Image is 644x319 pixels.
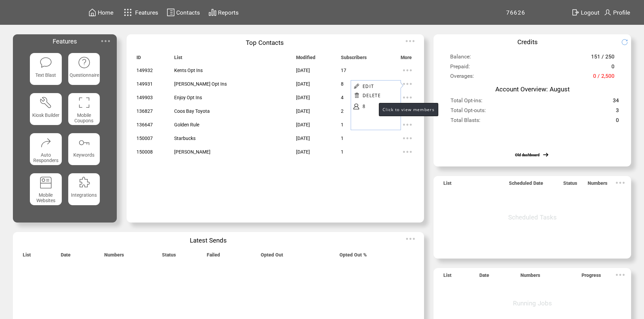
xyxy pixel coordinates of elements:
[621,39,634,46] img: refresh.png
[70,72,99,78] span: Questionnaire
[104,252,124,261] span: Numbers
[136,136,153,141] span: 150007
[401,55,412,64] span: More
[98,9,113,16] span: Home
[174,122,199,127] span: Golden Rule
[517,38,538,46] span: Credits
[208,8,217,17] img: chart.svg
[450,117,480,127] span: Total Blasts:
[401,145,414,159] img: ellypsis.svg
[341,108,344,114] span: 2
[167,8,175,17] img: contacts.svg
[136,95,153,100] span: 149903
[174,55,182,64] span: List
[174,136,196,141] span: Starbucks
[296,81,310,87] span: [DATE]
[450,63,470,73] span: Prepaid:
[613,97,619,107] span: 34
[174,149,210,155] span: [PERSON_NAME]
[479,272,489,281] span: Date
[363,101,397,111] a: 8
[401,131,414,145] img: ellypsis.svg
[68,93,100,127] a: Mobile Coupons
[32,112,59,118] span: Kiosk Builder
[571,8,579,17] img: exit.svg
[136,149,153,155] span: 150008
[23,252,31,261] span: List
[74,112,93,123] span: Mobile Coupons
[341,68,346,73] span: 17
[30,173,62,207] a: Mobile Websites
[341,122,344,127] span: 1
[71,192,97,198] span: Integrations
[341,55,367,64] span: Subscribers
[135,9,158,16] span: Features
[508,214,557,221] span: Scheduled Tasks
[603,7,631,18] a: Profile
[174,95,202,100] span: Enjoy Opt Ins
[613,268,627,282] img: ellypsis.svg
[296,68,310,73] span: [DATE]
[174,81,227,87] span: [PERSON_NAME] Opt Ins
[404,232,417,246] img: ellypsis.svg
[443,180,452,189] span: List
[88,8,96,17] img: home.svg
[403,34,417,48] img: ellypsis.svg
[176,9,200,16] span: Contacts
[509,180,543,189] span: Scheduled Date
[495,86,570,93] span: Account Overview: August
[121,6,159,19] a: Features
[68,173,100,207] a: Integrations
[78,96,91,109] img: coupons.svg
[401,64,414,77] img: ellypsis.svg
[296,122,310,127] span: [DATE]
[506,9,526,16] span: 76626
[296,136,310,141] span: [DATE]
[218,9,239,16] span: Reports
[363,92,381,99] a: DELETE
[591,53,614,63] span: 151 / 250
[136,68,153,73] span: 149932
[61,252,71,261] span: Date
[401,118,414,131] img: ellypsis.svg
[39,136,52,149] img: auto-responders.svg
[341,95,344,100] span: 4
[520,272,540,281] span: Numbers
[341,81,344,87] span: 8
[136,108,153,114] span: 136827
[78,176,91,189] img: integrations.svg
[136,81,153,87] span: 149931
[174,68,203,73] span: Kents Opt Ins
[513,300,552,307] span: Running Jobs
[207,252,220,261] span: Failed
[296,149,310,155] span: [DATE]
[611,63,614,73] span: 0
[136,55,141,64] span: ID
[78,136,91,149] img: keywords.svg
[616,117,619,127] span: 0
[581,9,600,16] span: Logout
[33,152,58,163] span: Auto Responders
[78,56,91,69] img: questionnaire.svg
[613,9,630,16] span: Profile
[207,7,240,18] a: Reports
[613,176,627,190] img: ellypsis.svg
[401,77,414,91] img: ellypsis.svg
[588,180,607,189] span: Numbers
[339,252,367,261] span: Opted Out %
[363,83,374,89] a: EDIT
[296,95,310,100] span: [DATE]
[39,96,52,109] img: tool%201.svg
[450,53,471,63] span: Balance:
[39,176,52,189] img: mobile-websites.svg
[563,180,577,189] span: Status
[582,272,601,281] span: Progress
[73,152,94,158] span: Keywords
[30,53,62,87] a: Text Blast
[401,91,414,104] img: ellypsis.svg
[190,237,227,244] span: Latest Sends
[68,133,100,167] a: Keywords
[341,136,344,141] span: 1
[53,38,77,45] span: Features
[593,73,614,83] span: 0 / 2,500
